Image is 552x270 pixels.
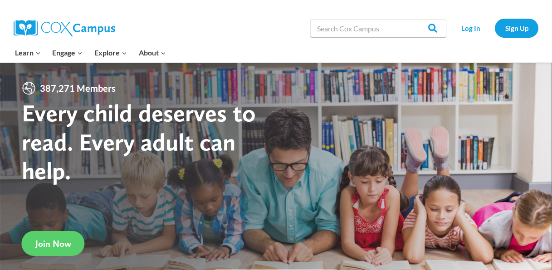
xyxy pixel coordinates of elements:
[451,19,538,37] nav: Secondary Navigation
[22,231,85,256] a: Join Now
[14,20,115,36] img: Cox Campus
[9,43,171,62] nav: Primary Navigation
[35,238,71,249] span: Join Now
[36,81,119,95] span: 387,271 Members
[52,47,83,59] span: Engage
[451,19,490,37] a: Log In
[495,19,538,37] a: Sign Up
[15,47,41,59] span: Learn
[22,98,256,185] strong: Every child deserves to read. Every adult can help.
[310,19,446,37] input: Search Cox Campus
[94,47,127,59] span: Explore
[139,47,166,59] span: About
